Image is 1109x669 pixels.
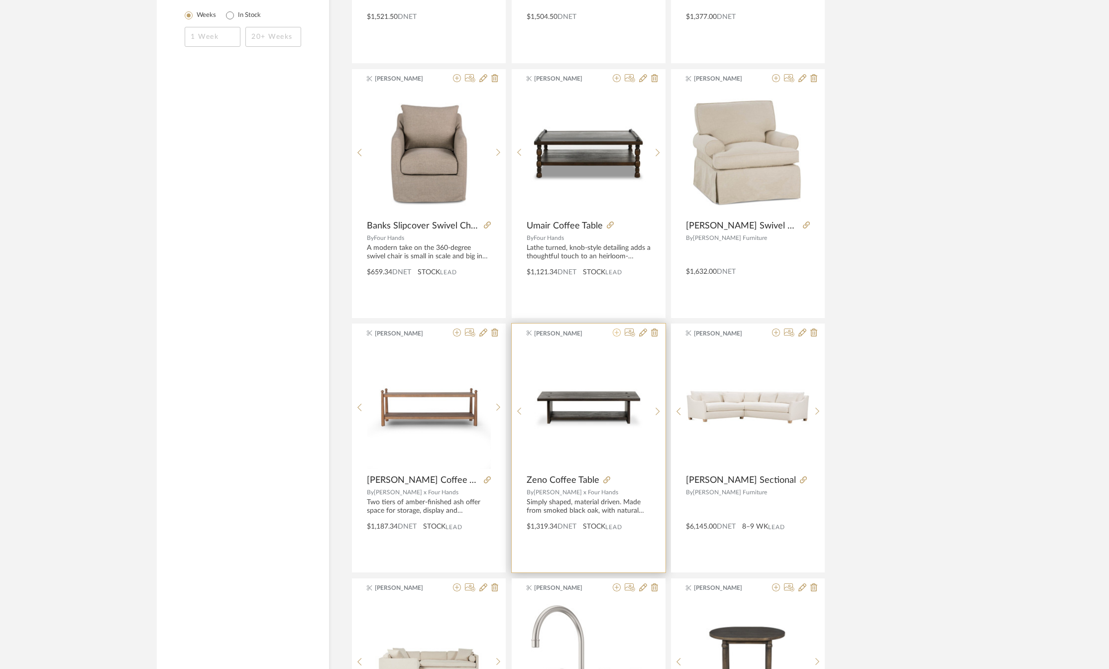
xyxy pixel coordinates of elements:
span: [PERSON_NAME] x Four Hands [374,489,458,495]
span: DNET [717,268,736,275]
span: DNET [557,13,576,20]
span: By [367,235,374,241]
span: By [686,235,693,241]
span: Umair Coffee Table [527,221,603,231]
span: By [527,489,534,495]
span: Lead [768,524,785,531]
span: DNET [557,523,576,530]
span: 8–9 WK [742,522,768,532]
span: DNET [398,13,417,20]
span: Lead [605,269,622,276]
img: Zeno Coffee Table [527,345,650,469]
span: [PERSON_NAME] [694,329,757,338]
span: $1,187.34 [367,523,398,530]
div: Two tiers of amber-finished ash offer space for storage, display and entertaining. Turned ball de... [367,498,491,515]
span: [PERSON_NAME] [375,74,438,83]
div: 0 [686,345,810,469]
span: STOCK [423,522,445,532]
span: $1,121.34 [527,269,557,276]
input: 20+ Weeks [245,27,301,47]
span: [PERSON_NAME] Swivel Chair [686,221,799,231]
span: [PERSON_NAME] [534,74,597,83]
span: $6,145.00 [686,523,717,530]
span: DNET [717,13,736,20]
span: STOCK [418,267,440,278]
span: DNET [557,269,576,276]
span: [PERSON_NAME] [534,329,597,338]
span: [PERSON_NAME] [694,74,757,83]
span: $1,504.50 [527,13,557,20]
div: Lathe turned, knob-style detailing adds a thoughtful touch to an heirloom-inspired coffee table. ... [527,244,651,261]
div: A modern take on the 360-degree swivel chair is small in scale and big in comfort. A durable taup... [367,244,491,261]
span: [PERSON_NAME] [534,583,597,592]
span: [PERSON_NAME] Furniture [693,489,767,495]
span: DNET [392,269,411,276]
input: 1 Week [185,27,240,47]
span: $1,521.50 [367,13,398,20]
span: Zeno Coffee Table [527,475,599,486]
span: Lead [445,524,462,531]
span: $1,319.34 [527,523,557,530]
img: Moreau Sectional [686,345,810,469]
span: STOCK [583,522,605,532]
span: $1,632.00 [686,268,717,275]
img: Cindy Slipcovered Swivel Chair [686,91,810,215]
span: [PERSON_NAME] Furniture [693,235,767,241]
span: [PERSON_NAME] Coffee Table [367,475,480,486]
span: [PERSON_NAME] [375,583,438,592]
div: 0 [527,345,650,469]
span: Lead [605,524,622,531]
span: DNET [717,523,736,530]
span: By [686,489,693,495]
span: Four Hands [534,235,564,241]
span: [PERSON_NAME] [375,329,438,338]
span: Four Hands [374,235,404,241]
span: [PERSON_NAME] Sectional [686,475,796,486]
img: Umair Coffee Table [527,91,650,215]
img: Banks Slipcover Swivel Chair [367,91,491,215]
label: Weeks [197,10,216,20]
span: [PERSON_NAME] [694,583,757,592]
span: STOCK [583,267,605,278]
img: Eldridge Coffee Table [367,345,491,469]
span: By [367,489,374,495]
span: $659.34 [367,269,392,276]
div: Simply shaped, material driven. Made from smoked black oak, with natural knots and graining, a pa... [527,498,651,515]
span: $1,377.00 [686,13,717,20]
span: [PERSON_NAME] x Four Hands [534,489,618,495]
span: By [527,235,534,241]
span: Banks Slipcover Swivel Chair [367,221,480,231]
label: In Stock [238,10,261,20]
span: Lead [440,269,457,276]
span: DNET [398,523,417,530]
